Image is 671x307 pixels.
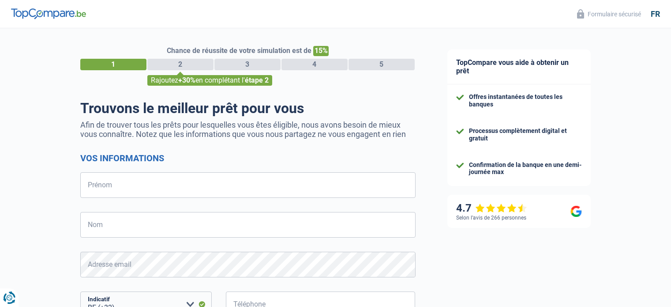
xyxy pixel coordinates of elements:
[349,59,415,70] div: 5
[469,93,582,108] div: Offres instantanées de toutes les banques
[447,49,591,84] div: TopCompare vous aide à obtenir un prêt
[469,127,582,142] div: Processus complètement digital et gratuit
[80,120,416,139] p: Afin de trouver tous les prêts pour lesquelles vous êtes éligible, nous avons besoin de mieux vou...
[245,76,269,84] span: étape 2
[80,100,416,117] h1: Trouvons le meilleur prêt pour vous
[178,76,195,84] span: +30%
[11,8,86,19] img: TopCompare Logo
[80,59,146,70] div: 1
[313,46,329,56] span: 15%
[167,46,311,55] span: Chance de réussite de votre simulation est de
[281,59,348,70] div: 4
[572,7,646,21] button: Formulaire sécurisé
[80,153,416,163] h2: Vos informations
[651,9,660,19] div: fr
[147,59,214,70] div: 2
[456,215,526,221] div: Selon l’avis de 266 personnes
[456,202,527,215] div: 4.7
[147,75,272,86] div: Rajoutez en complétant l'
[214,59,281,70] div: 3
[469,161,582,176] div: Confirmation de la banque en une demi-journée max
